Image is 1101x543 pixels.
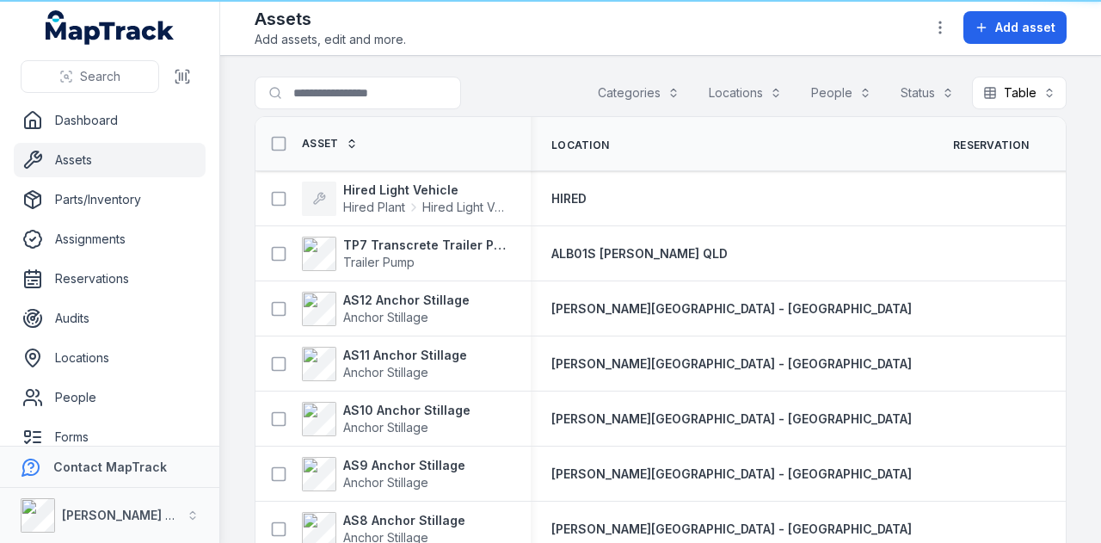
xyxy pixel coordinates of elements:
[14,182,206,217] a: Parts/Inventory
[343,457,465,474] strong: AS9 Anchor Stillage
[551,466,912,481] span: [PERSON_NAME][GEOGRAPHIC_DATA] - [GEOGRAPHIC_DATA]
[953,139,1029,152] span: Reservation
[302,182,510,216] a: Hired Light VehicleHired PlantHired Light Vehicle
[343,182,510,199] strong: Hired Light Vehicle
[302,237,510,271] a: TP7 Transcrete Trailer PumpTrailer Pump
[551,245,728,262] a: ALB01S [PERSON_NAME] QLD
[343,365,428,379] span: Anchor Stillage
[551,521,912,536] span: [PERSON_NAME][GEOGRAPHIC_DATA] - [GEOGRAPHIC_DATA]
[14,262,206,296] a: Reservations
[255,31,406,48] span: Add assets, edit and more.
[302,347,467,381] a: AS11 Anchor StillageAnchor Stillage
[14,420,206,454] a: Forms
[343,292,470,309] strong: AS12 Anchor Stillage
[343,347,467,364] strong: AS11 Anchor Stillage
[80,68,120,85] span: Search
[255,7,406,31] h2: Assets
[551,190,587,207] a: HIRED
[972,77,1067,109] button: Table
[302,137,339,151] span: Asset
[551,466,912,483] a: [PERSON_NAME][GEOGRAPHIC_DATA] - [GEOGRAPHIC_DATA]
[422,199,510,216] span: Hired Light Vehicle
[343,420,428,435] span: Anchor Stillage
[995,19,1055,36] span: Add asset
[551,300,912,318] a: [PERSON_NAME][GEOGRAPHIC_DATA] - [GEOGRAPHIC_DATA]
[343,199,405,216] span: Hired Plant
[551,356,912,371] span: [PERSON_NAME][GEOGRAPHIC_DATA] - [GEOGRAPHIC_DATA]
[343,255,415,269] span: Trailer Pump
[14,103,206,138] a: Dashboard
[14,222,206,256] a: Assignments
[343,475,428,490] span: Anchor Stillage
[963,11,1067,44] button: Add asset
[551,410,912,428] a: [PERSON_NAME][GEOGRAPHIC_DATA] - [GEOGRAPHIC_DATA]
[14,143,206,177] a: Assets
[14,301,206,336] a: Audits
[14,380,206,415] a: People
[800,77,883,109] button: People
[889,77,965,109] button: Status
[551,355,912,373] a: [PERSON_NAME][GEOGRAPHIC_DATA] - [GEOGRAPHIC_DATA]
[343,512,465,529] strong: AS8 Anchor Stillage
[302,457,465,491] a: AS9 Anchor StillageAnchor Stillage
[343,402,471,419] strong: AS10 Anchor Stillage
[551,139,609,152] span: Location
[551,246,728,261] span: ALB01S [PERSON_NAME] QLD
[551,521,912,538] a: [PERSON_NAME][GEOGRAPHIC_DATA] - [GEOGRAPHIC_DATA]
[698,77,793,109] button: Locations
[21,60,159,93] button: Search
[46,10,175,45] a: MapTrack
[343,310,428,324] span: Anchor Stillage
[343,237,510,254] strong: TP7 Transcrete Trailer Pump
[53,460,167,474] strong: Contact MapTrack
[302,402,471,436] a: AS10 Anchor StillageAnchor Stillage
[302,292,470,326] a: AS12 Anchor StillageAnchor Stillage
[551,191,587,206] span: HIRED
[587,77,691,109] button: Categories
[62,508,203,522] strong: [PERSON_NAME] Group
[302,137,358,151] a: Asset
[551,301,912,316] span: [PERSON_NAME][GEOGRAPHIC_DATA] - [GEOGRAPHIC_DATA]
[14,341,206,375] a: Locations
[551,411,912,426] span: [PERSON_NAME][GEOGRAPHIC_DATA] - [GEOGRAPHIC_DATA]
